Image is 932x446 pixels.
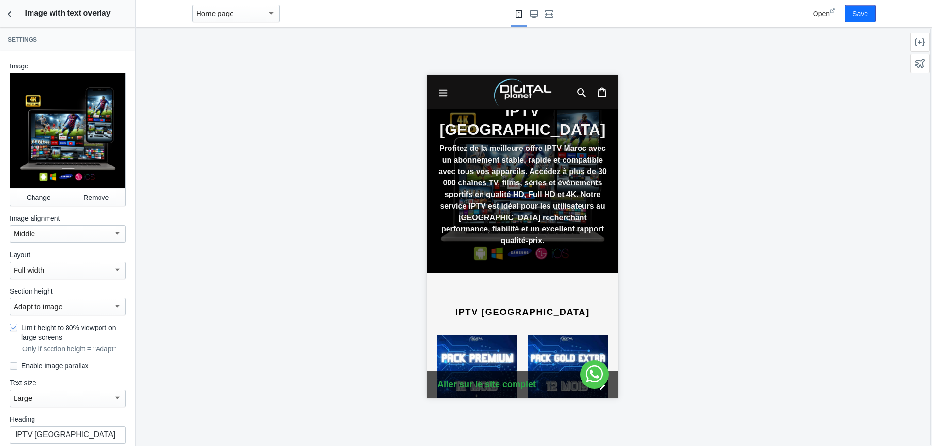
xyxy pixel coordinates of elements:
label: Text size [10,378,126,388]
h2: IPTV [GEOGRAPHIC_DATA] [11,27,181,64]
button: Change [10,189,67,206]
span: Open [813,10,830,17]
button: Remove [67,189,126,206]
mat-select-trigger: Large [14,394,32,402]
mat-select-trigger: Middle [14,230,35,238]
mat-select-trigger: Full width [14,266,44,274]
mat-select-trigger: Home page [196,9,234,17]
label: Layout [10,250,126,260]
mat-select-trigger: Adapt to image [14,302,63,311]
h3: Settings [8,36,128,44]
label: Enable image parallax [10,361,89,371]
button: Save [845,5,876,22]
label: Image alignment [10,214,126,223]
label: Section height [10,286,126,296]
button: Menu [6,8,27,27]
label: Image [10,61,126,71]
label: Limit height to 80% viewport on large screens [10,323,126,342]
p: Aller sur le site complet [11,303,109,316]
a: image [60,3,132,32]
p: Profitez de la meilleure offre IPTV Maroc avec un abonnement stable, rapide et compatible avec to... [11,68,181,172]
img: image [66,3,126,32]
label: Heading [10,414,126,424]
p: Only if section height = "Adapt" [22,344,116,354]
a: Afficher tous les produits de la collection IPTV MAROC [29,232,163,242]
